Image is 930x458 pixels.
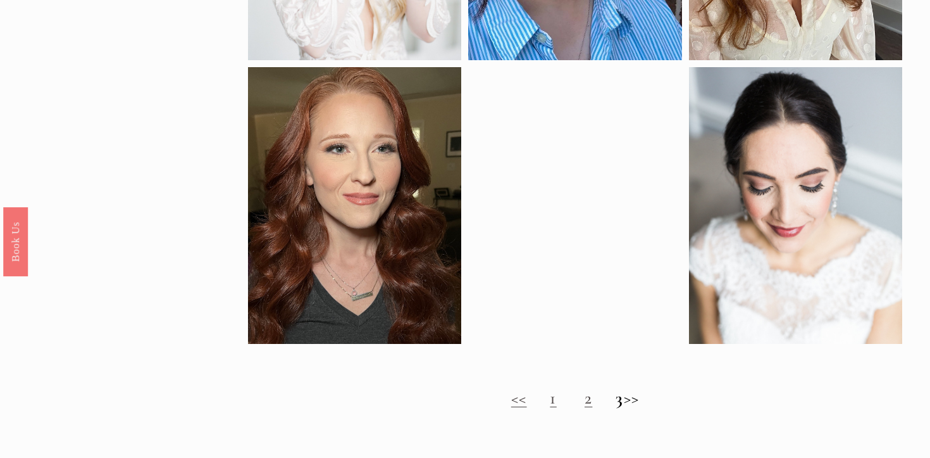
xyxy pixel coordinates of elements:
a: << [511,388,527,409]
a: 2 [585,388,592,409]
a: Book Us [3,207,28,276]
h2: >> [248,388,902,409]
a: 1 [550,388,556,409]
strong: 3 [616,388,623,409]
